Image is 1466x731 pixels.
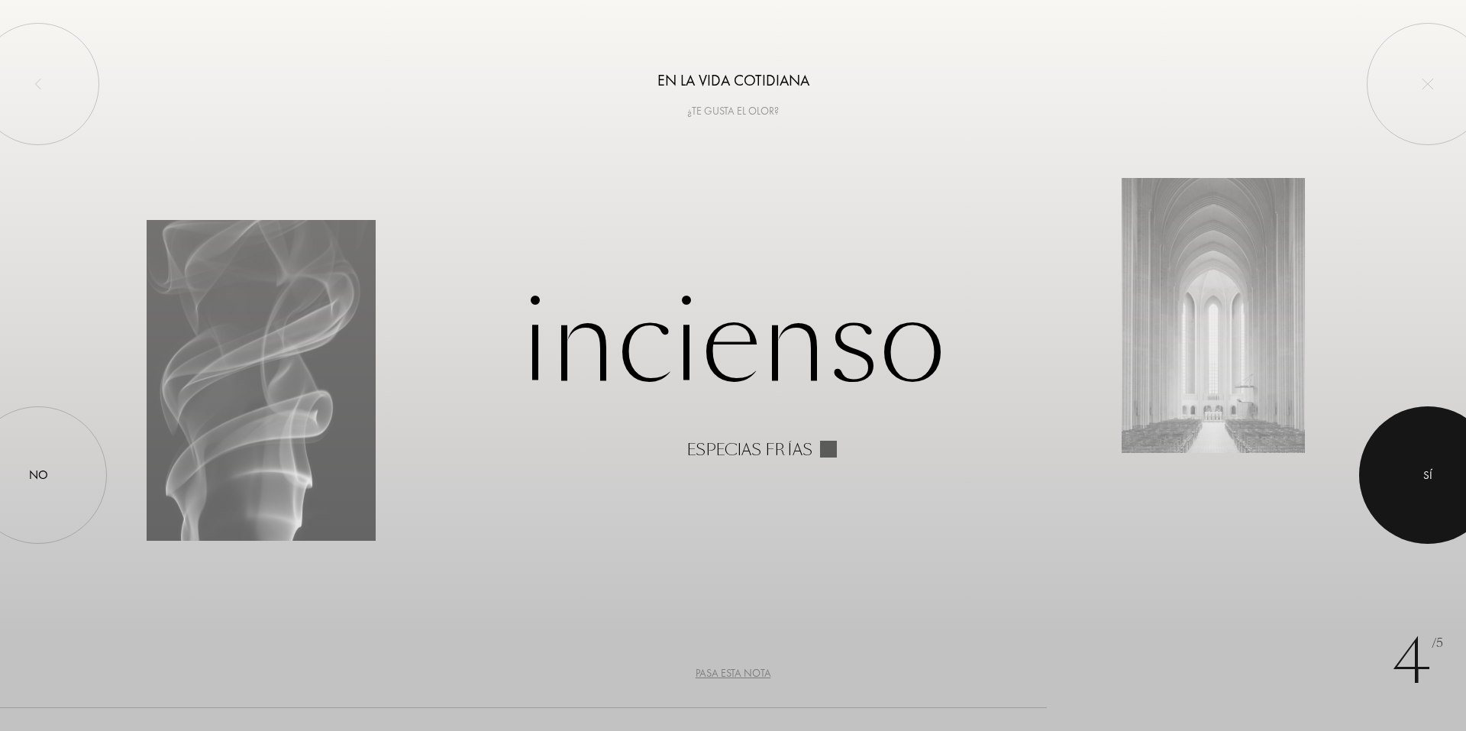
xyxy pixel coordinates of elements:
[1423,467,1432,484] div: Sí
[696,665,771,681] div: Pasa esta nota
[147,273,1319,459] div: Incienso
[1432,635,1443,652] span: /5
[32,78,44,90] img: left_onboard.svg
[1392,616,1443,708] div: 4
[29,466,48,484] div: No
[1422,78,1434,90] img: quit_onboard.svg
[686,441,812,459] div: Especias frías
